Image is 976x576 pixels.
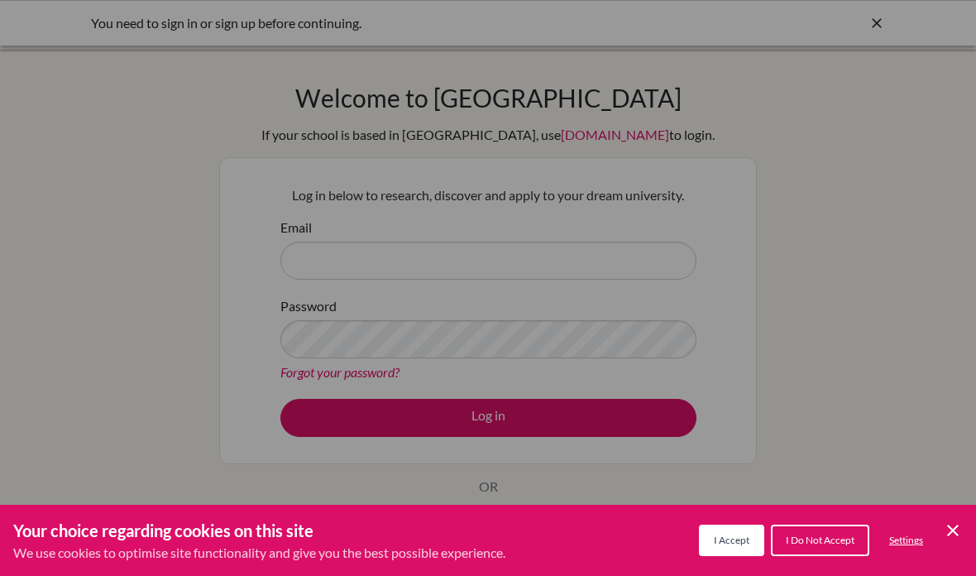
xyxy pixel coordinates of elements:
p: We use cookies to optimise site functionality and give you the best possible experience. [13,543,505,563]
button: Settings [876,526,936,554]
span: Settings [889,534,923,546]
span: I Do Not Accept [786,534,854,546]
button: I Accept [699,525,764,556]
button: I Do Not Accept [771,525,869,556]
h3: Your choice regarding cookies on this site [13,518,505,543]
button: Save and close [943,521,963,540]
span: I Accept [714,534,749,546]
